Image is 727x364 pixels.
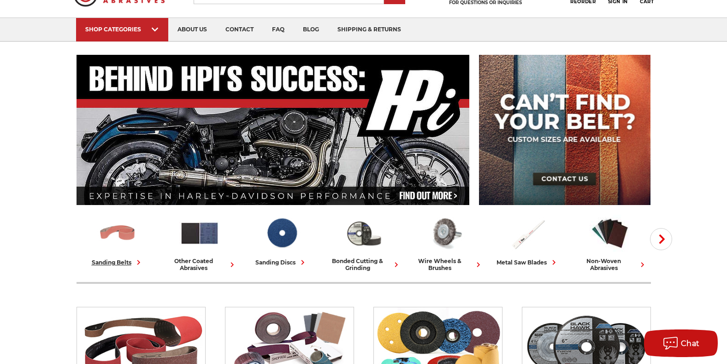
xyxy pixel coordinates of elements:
a: sanding belts [80,213,155,267]
a: shipping & returns [328,18,410,41]
div: bonded cutting & grinding [326,258,401,271]
div: other coated abrasives [162,258,237,271]
a: contact [216,18,263,41]
a: metal saw blades [491,213,565,267]
img: Sanding Belts [97,213,138,253]
a: other coated abrasives [162,213,237,271]
div: SHOP CATEGORIES [85,26,159,33]
a: sanding discs [244,213,319,267]
img: promo banner for custom belts. [479,55,650,205]
a: about us [168,18,216,41]
button: Next [650,228,672,250]
a: wire wheels & brushes [408,213,483,271]
a: non-woven abrasives [573,213,647,271]
a: blog [294,18,328,41]
a: faq [263,18,294,41]
img: Banner for an interview featuring Horsepower Inc who makes Harley performance upgrades featured o... [77,55,470,205]
a: bonded cutting & grinding [326,213,401,271]
img: Sanding Discs [261,213,302,253]
div: sanding belts [92,258,143,267]
img: Other Coated Abrasives [179,213,220,253]
img: Bonded Cutting & Grinding [343,213,384,253]
div: wire wheels & brushes [408,258,483,271]
div: metal saw blades [496,258,559,267]
button: Chat [644,329,718,357]
div: sanding discs [255,258,307,267]
img: Non-woven Abrasives [590,213,630,253]
img: Metal Saw Blades [508,213,548,253]
img: Wire Wheels & Brushes [426,213,466,253]
div: non-woven abrasives [573,258,647,271]
span: Chat [681,339,700,348]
